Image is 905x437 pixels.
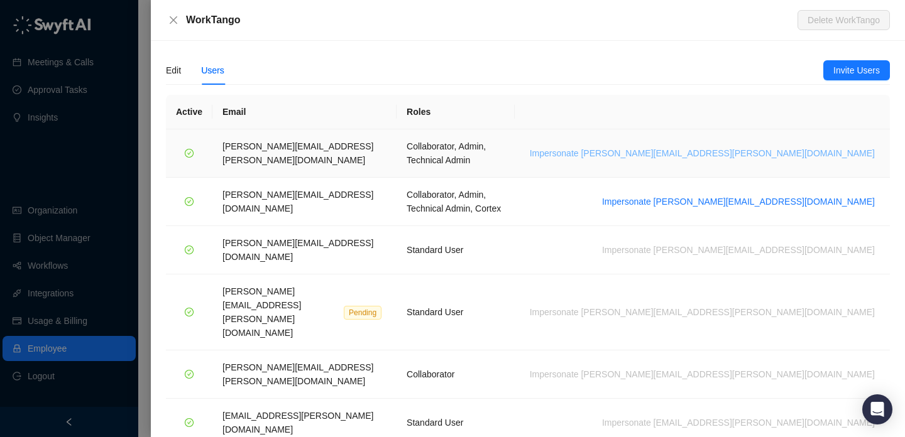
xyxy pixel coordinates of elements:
span: Pending [344,306,381,320]
div: WorkTango [186,13,798,28]
span: [EMAIL_ADDRESS][PERSON_NAME][DOMAIN_NAME] [222,411,373,434]
span: check-circle [185,370,194,379]
span: check-circle [185,197,194,206]
button: Invite Users [823,60,890,80]
span: close [168,15,178,25]
button: Impersonate [PERSON_NAME][EMAIL_ADDRESS][DOMAIN_NAME] [597,194,880,209]
button: Impersonate [PERSON_NAME][EMAIL_ADDRESS][PERSON_NAME][DOMAIN_NAME] [525,305,880,320]
span: Impersonate [PERSON_NAME][EMAIL_ADDRESS][DOMAIN_NAME] [602,195,875,208]
button: Close [166,13,181,28]
button: Impersonate [PERSON_NAME][EMAIL_ADDRESS][DOMAIN_NAME] [597,242,880,257]
th: Email [212,95,397,129]
div: Edit [166,63,181,77]
span: Impersonate [PERSON_NAME][EMAIL_ADDRESS][PERSON_NAME][DOMAIN_NAME] [530,146,875,160]
span: [PERSON_NAME][EMAIL_ADDRESS][PERSON_NAME][DOMAIN_NAME] [222,362,373,386]
span: [PERSON_NAME][EMAIL_ADDRESS][PERSON_NAME][DOMAIN_NAME] [222,141,373,165]
td: Standard User [397,226,515,274]
div: Users [201,63,224,77]
td: Collaborator, Admin, Technical Admin [397,129,515,178]
span: [PERSON_NAME][EMAIL_ADDRESS][PERSON_NAME][DOMAIN_NAME] [222,286,301,338]
div: Open Intercom Messenger [862,394,892,424]
span: check-circle [185,418,194,427]
th: Active [166,95,212,129]
td: Collaborator [397,350,515,399]
span: check-circle [185,245,194,254]
span: [PERSON_NAME][EMAIL_ADDRESS][DOMAIN_NAME] [222,190,373,213]
button: Impersonate [PERSON_NAME][EMAIL_ADDRESS][PERSON_NAME][DOMAIN_NAME] [525,146,880,161]
td: Collaborator, Admin, Technical Admin, Cortex [397,178,515,226]
span: [PERSON_NAME][EMAIL_ADDRESS][DOMAIN_NAME] [222,238,373,262]
th: Roles [397,95,515,129]
td: Standard User [397,274,515,350]
button: Delete WorkTango [798,10,890,30]
button: Impersonate [EMAIL_ADDRESS][PERSON_NAME][DOMAIN_NAME] [597,415,880,430]
span: check-circle [185,308,194,316]
span: Invite Users [833,63,880,77]
span: check-circle [185,149,194,158]
button: Impersonate [PERSON_NAME][EMAIL_ADDRESS][PERSON_NAME][DOMAIN_NAME] [525,367,880,382]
